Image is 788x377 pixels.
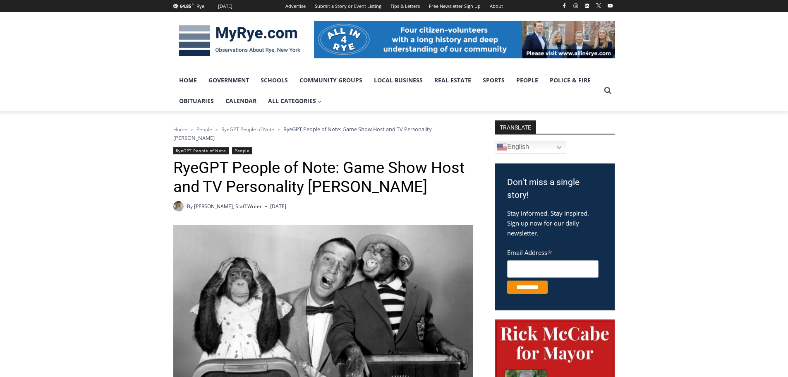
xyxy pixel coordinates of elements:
[571,1,581,11] a: Instagram
[173,201,184,211] img: (PHOTO: MyRye.com Summer 2023 intern Beatrice Larzul.)
[268,96,322,106] span: All Categories
[203,70,255,91] a: Government
[594,1,604,11] a: X
[196,126,212,133] a: People
[495,120,536,134] strong: TRANSLATE
[192,2,194,6] span: F
[368,70,429,91] a: Local Business
[173,125,473,142] nav: Breadcrumbs
[495,141,566,154] a: English
[173,70,600,112] nav: Primary Navigation
[600,83,615,98] button: View Search Form
[429,70,477,91] a: Real Estate
[507,244,599,259] label: Email Address
[173,19,306,62] img: MyRye.com
[196,2,204,10] div: Rye
[278,127,280,132] span: >
[510,70,544,91] a: People
[173,91,220,111] a: Obituaries
[194,203,262,210] a: [PERSON_NAME], Staff Writer
[507,208,602,238] p: Stay informed. Stay inspired. Sign up now for our daily newsletter.
[173,126,187,133] a: Home
[173,201,184,211] a: Author image
[220,91,262,111] a: Calendar
[314,21,615,58] img: All in for Rye
[216,127,218,132] span: >
[180,3,191,9] span: 64.85
[294,70,368,91] a: Community Groups
[187,202,193,210] span: By
[232,147,252,154] a: People
[173,158,473,196] h1: RyeGPT People of Note: Game Show Host and TV Personality [PERSON_NAME]
[270,202,286,210] time: [DATE]
[255,70,294,91] a: Schools
[221,126,274,133] a: RyeGPT People of Note
[507,176,602,202] h3: Don't miss a single story!
[218,2,232,10] div: [DATE]
[173,125,431,141] span: RyeGPT People of Note: Game Show Host and TV Personality [PERSON_NAME]
[605,1,615,11] a: YouTube
[173,70,203,91] a: Home
[191,127,193,132] span: >
[544,70,596,91] a: Police & Fire
[477,70,510,91] a: Sports
[497,142,507,152] img: en
[582,1,592,11] a: Linkedin
[262,91,328,111] a: All Categories
[559,1,569,11] a: Facebook
[173,147,229,154] a: RyeGPT People of Note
